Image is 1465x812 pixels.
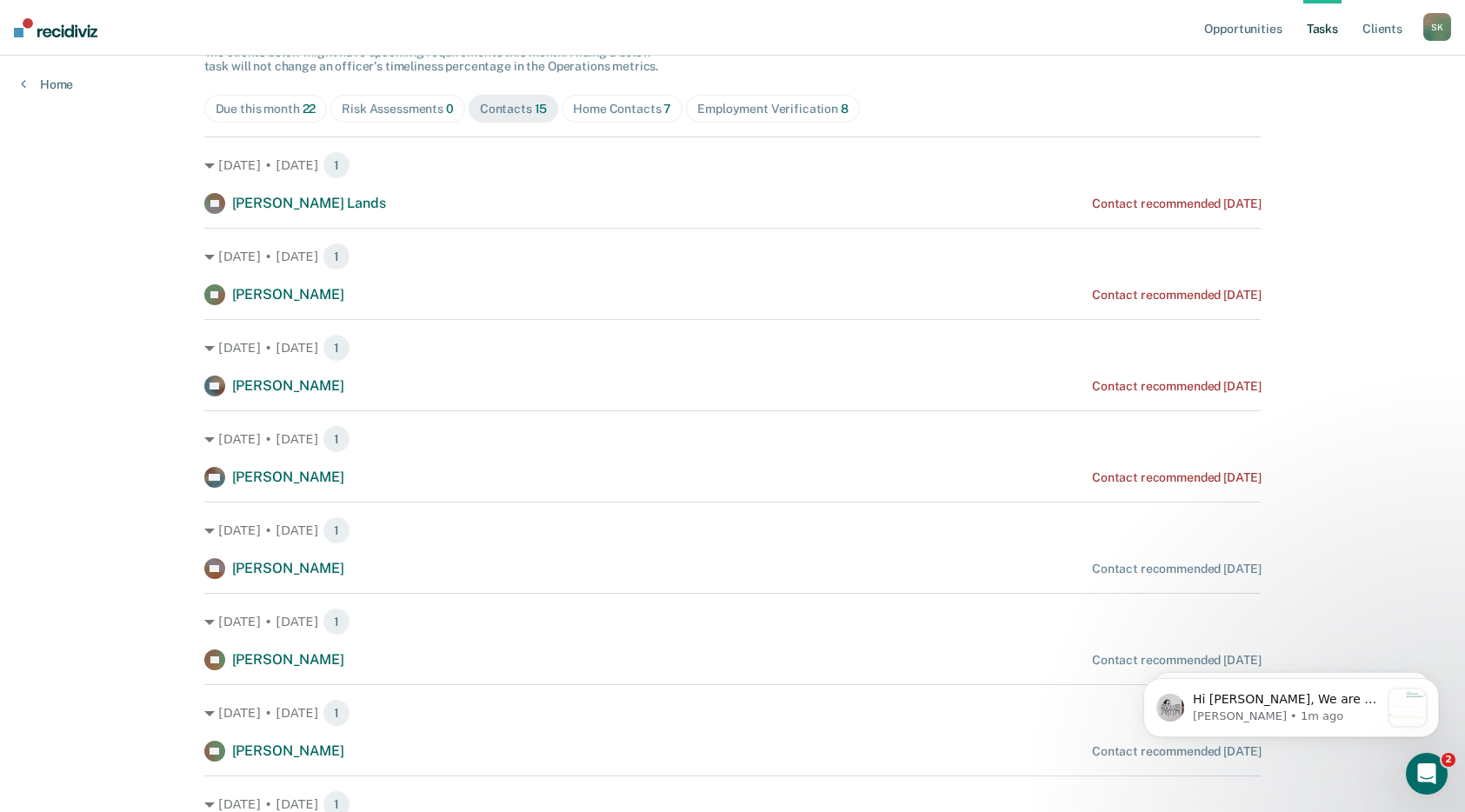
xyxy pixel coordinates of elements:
[232,469,344,485] span: [PERSON_NAME]
[232,286,344,303] span: [PERSON_NAME]
[323,425,350,453] span: 1
[232,377,344,394] span: [PERSON_NAME]
[323,151,350,179] span: 1
[204,516,1262,544] div: [DATE] • [DATE] 1
[342,102,454,116] div: Risk Assessments
[204,243,1262,270] div: [DATE] • [DATE] 1
[1406,753,1448,795] iframe: Intercom live chat
[663,102,671,116] span: 7
[323,334,350,362] span: 1
[323,516,350,544] span: 1
[697,102,849,116] div: Employment Verification
[1423,13,1451,41] button: SK
[204,334,1262,362] div: [DATE] • [DATE] 1
[480,102,548,116] div: Contacts
[204,425,1262,453] div: [DATE] • [DATE] 1
[232,560,344,576] span: [PERSON_NAME]
[1442,753,1455,767] span: 2
[841,102,849,116] span: 8
[303,102,316,116] span: 22
[204,45,659,74] span: The clients below might have upcoming requirements this month. Hiding a below task will not chang...
[535,102,548,116] span: 15
[1092,744,1261,759] div: Contact recommended [DATE]
[1092,470,1261,485] div: Contact recommended [DATE]
[1092,196,1261,211] div: Contact recommended [DATE]
[21,77,73,92] a: Home
[573,102,671,116] div: Home Contacts
[1117,643,1465,765] iframe: Intercom notifications message
[1092,288,1261,303] div: Contact recommended [DATE]
[323,243,350,270] span: 1
[204,151,1262,179] div: [DATE] • [DATE] 1
[1092,379,1261,394] div: Contact recommended [DATE]
[14,18,97,37] img: Recidiviz
[1092,562,1261,576] div: Contact recommended [DATE]
[1092,653,1261,668] div: Contact recommended [DATE]
[323,608,350,636] span: 1
[204,699,1262,727] div: [DATE] • [DATE] 1
[204,608,1262,636] div: [DATE] • [DATE] 1
[323,699,350,727] span: 1
[446,102,454,116] span: 0
[232,651,344,668] span: [PERSON_NAME]
[1423,13,1451,41] div: S K
[232,742,344,759] span: [PERSON_NAME]
[232,195,386,211] span: [PERSON_NAME] Lands
[216,102,316,116] div: Due this month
